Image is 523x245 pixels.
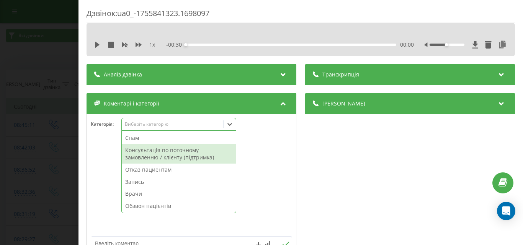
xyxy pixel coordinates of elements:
[322,100,365,107] span: [PERSON_NAME]
[184,43,187,46] div: Accessibility label
[87,8,515,23] div: Дзвінок : ua0_-1755841323.1698097
[322,71,359,78] span: Транскрипція
[122,200,236,212] div: Обзвон пацієнтів
[124,121,220,127] div: Виберіть категорію
[122,164,236,176] div: Отказ пациентам
[104,71,142,78] span: Аналіз дзвінка
[122,176,236,188] div: Запись
[445,43,448,46] div: Accessibility label
[149,41,155,49] span: 1 x
[91,122,121,127] h4: Категорія :
[122,144,236,164] div: Консультація по поточному замовленню / клієнту (підтримка)
[400,41,414,49] span: 00:00
[497,202,515,220] div: Open Intercom Messenger
[166,41,186,49] span: - 00:30
[122,188,236,200] div: Врачи
[104,100,159,107] span: Коментарі і категорії
[122,132,236,144] div: Спам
